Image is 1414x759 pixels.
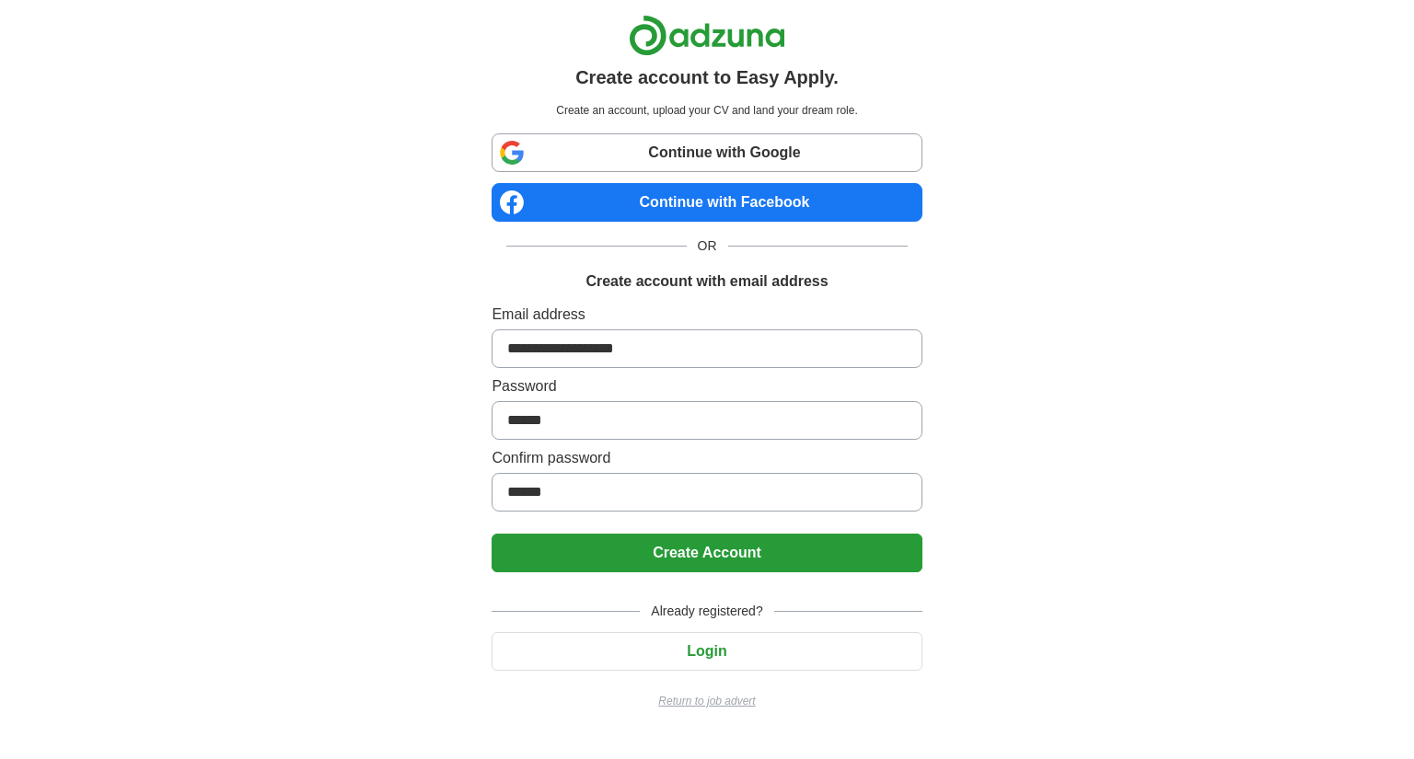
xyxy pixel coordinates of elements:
[492,534,921,572] button: Create Account
[492,133,921,172] a: Continue with Google
[640,602,773,621] span: Already registered?
[687,236,728,256] span: OR
[492,304,921,326] label: Email address
[492,375,921,397] label: Password
[629,15,785,56] img: Adzuna logo
[492,183,921,222] a: Continue with Facebook
[575,63,839,91] h1: Create account to Easy Apply.
[492,643,921,659] a: Login
[495,102,918,119] p: Create an account, upload your CV and land your dream role.
[492,447,921,469] label: Confirm password
[585,270,828,293] h1: Create account with email address
[492,693,921,709] a: Return to job advert
[492,632,921,671] button: Login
